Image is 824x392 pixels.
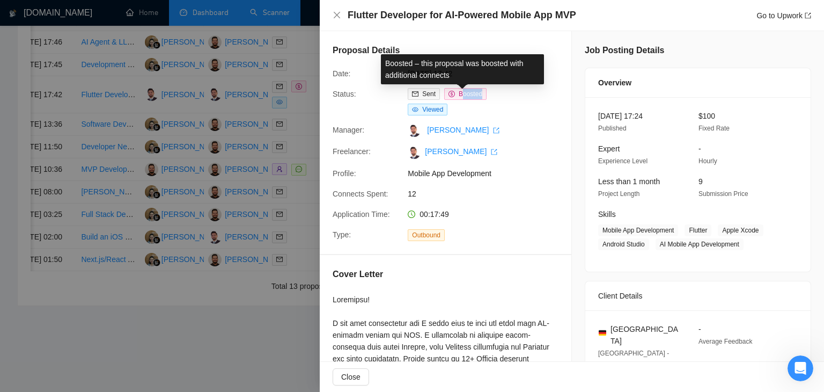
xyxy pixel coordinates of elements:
h1: Messages [79,5,137,23]
span: Android Studio [598,238,649,250]
span: Project Length [598,190,639,198]
span: 00:17:49 [420,210,449,219]
iframe: Intercom live chat [788,355,813,381]
a: [PERSON_NAME] export [425,147,497,156]
span: Outbound [408,229,445,241]
img: Profile image for Dima [12,157,34,178]
span: eye [412,106,418,113]
button: Close [333,368,369,386]
span: 12 [408,188,569,200]
span: Help [170,320,187,328]
div: Dima [38,247,58,258]
span: Type: [333,230,351,239]
span: [DATE] 17:24 [598,112,643,120]
span: Application Time: [333,210,390,219]
button: Close [333,11,341,20]
span: Rate your conversation [38,38,126,47]
span: Mobile App Development [598,224,678,236]
span: Home [25,320,47,328]
img: c1MSmfSkBa-_Vn8ErhiywlyWfhtOihQPJ8VL00_RnJAHe_BOPm6DM4imQAwRyukePe [408,146,421,159]
span: Rate your conversation [38,78,126,86]
img: Profile image for Dima [12,77,34,99]
span: export [493,127,499,134]
a: Go to Upworkexport [756,11,811,20]
span: Profile: [333,169,356,178]
span: clock-circle [408,210,415,218]
span: Manager: [333,126,364,134]
span: Sent [422,90,436,98]
div: • [DATE] [102,128,133,139]
span: Overview [598,77,631,89]
div: Dima [38,48,58,60]
span: Published [598,125,627,132]
span: Less than 1 month [598,177,660,186]
span: Average Feedback [698,338,753,345]
div: • [DATE] [60,168,90,179]
span: Flutter [685,224,711,236]
span: [GEOGRAPHIC_DATA] - [598,350,669,357]
img: Profile image for AI Assistant from GigRadar 📡 [12,276,34,297]
span: - [698,325,701,333]
div: [PERSON_NAME] [38,128,100,139]
span: 9 [698,177,703,186]
span: Connects Spent: [333,190,388,198]
span: Close [341,371,360,383]
button: Ask a question [59,241,156,263]
span: AI Mobile App Development [656,238,744,250]
h5: Proposal Details [333,44,400,57]
span: Viewed [422,106,443,113]
span: export [805,12,811,19]
span: Experience Level [598,157,648,165]
img: Profile image for Viktor [12,117,34,139]
span: close [333,11,341,19]
div: • 1h ago [60,48,91,60]
div: • [DATE] [153,287,183,298]
span: export [491,149,497,155]
span: Messages [86,320,128,328]
button: Messages [71,293,143,336]
span: Rate your conversation [38,277,126,285]
span: Freelancer: [333,147,371,156]
button: Help [143,293,215,336]
h5: Job Posting Details [585,44,664,57]
img: Profile image for Dima [12,38,34,59]
span: Expert [598,144,620,153]
span: Hourly [698,157,717,165]
span: Submission Price [698,190,748,198]
span: Mobile App Development [408,168,569,179]
img: Profile image for Dima [12,236,34,258]
img: 🇩🇪 [599,329,606,337]
span: Apple Xcode [718,224,763,236]
div: Boosted – this proposal was boosted with additional connects [381,54,544,84]
div: • [DATE] [63,207,93,219]
span: Status: [333,90,356,98]
div: Dima [38,88,58,99]
span: Rate your conversation [38,118,126,126]
div: Client Details [598,281,798,310]
div: AI Assistant from GigRadar 📡 [38,287,151,298]
span: Date: [333,69,350,78]
span: $100 [698,112,715,120]
a: [PERSON_NAME] export [427,126,499,134]
span: Boosted [459,90,482,98]
div: • 2h ago [60,88,91,99]
span: [GEOGRAPHIC_DATA] [610,323,681,347]
div: Close [188,4,208,24]
span: Skills [598,210,616,219]
span: Fixed Rate [698,125,730,132]
span: - [698,144,701,153]
h4: Flutter Developer for AI-Powered Mobile App MVP [348,9,576,22]
div: Mariia [38,207,61,219]
span: dollar [448,91,455,97]
img: Profile image for Mariia [12,197,34,218]
div: Dima [38,168,58,179]
h5: Cover Letter [333,268,383,281]
span: mail [412,91,418,97]
span: Rate your conversation [38,237,126,245]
